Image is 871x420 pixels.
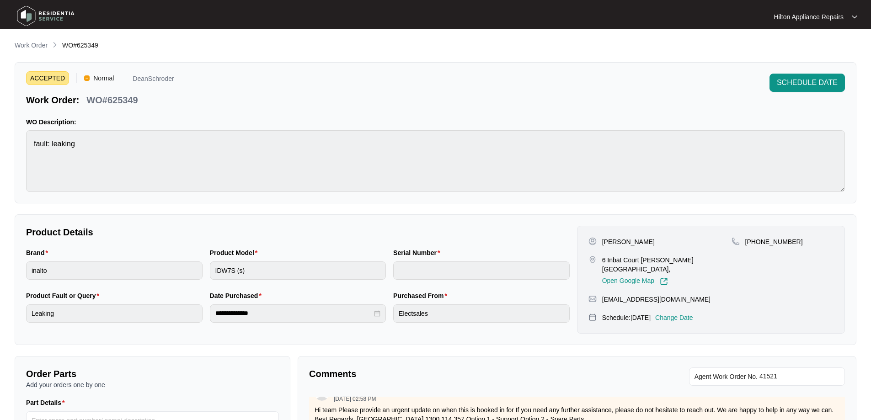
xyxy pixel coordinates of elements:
[133,75,174,85] p: DeanSchroder
[602,313,651,322] p: Schedule: [DATE]
[51,41,59,48] img: chevron-right
[588,313,597,321] img: map-pin
[393,261,570,280] input: Serial Number
[774,12,844,21] p: Hilton Appliance Repairs
[26,398,69,407] label: Part Details
[334,396,376,402] p: [DATE] 02:58 PM
[695,371,758,382] span: Agent Work Order No.
[588,255,597,264] img: map-pin
[660,277,668,286] img: Link-External
[26,367,279,380] p: Order Parts
[745,237,803,246] p: [PHONE_NUMBER]
[26,261,203,280] input: Brand
[26,71,69,85] span: ACCEPTED
[602,295,711,304] p: [EMAIL_ADDRESS][DOMAIN_NAME]
[62,42,98,49] span: WO#625349
[393,304,570,323] input: Purchased From
[602,277,668,286] a: Open Google Map
[14,2,78,30] img: residentia service logo
[393,248,444,257] label: Serial Number
[732,237,740,245] img: map-pin
[13,41,49,51] a: Work Order
[759,371,839,382] input: Add Agent Work Order No.
[86,94,138,106] p: WO#625349
[777,77,838,88] span: SCHEDULE DATE
[393,291,451,300] label: Purchased From
[769,74,845,92] button: SCHEDULE DATE
[602,237,655,246] p: [PERSON_NAME]
[588,295,597,303] img: map-pin
[26,94,79,106] p: Work Order:
[26,291,103,300] label: Product Fault or Query
[210,261,386,280] input: Product Model
[26,248,52,257] label: Brand
[215,308,373,318] input: Date Purchased
[655,313,693,322] p: Change Date
[26,380,279,389] p: Add your orders one by one
[26,226,570,239] p: Product Details
[309,367,571,380] p: Comments
[26,130,845,192] textarea: fault: leaking
[26,117,845,127] p: WO Description:
[90,71,118,85] span: Normal
[602,255,732,274] p: 6 Inbat Court [PERSON_NAME] [GEOGRAPHIC_DATA],
[26,304,203,323] input: Product Fault or Query
[210,248,262,257] label: Product Model
[588,237,597,245] img: user-pin
[852,15,857,19] img: dropdown arrow
[15,41,48,50] p: Work Order
[210,291,265,300] label: Date Purchased
[84,75,90,81] img: Vercel Logo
